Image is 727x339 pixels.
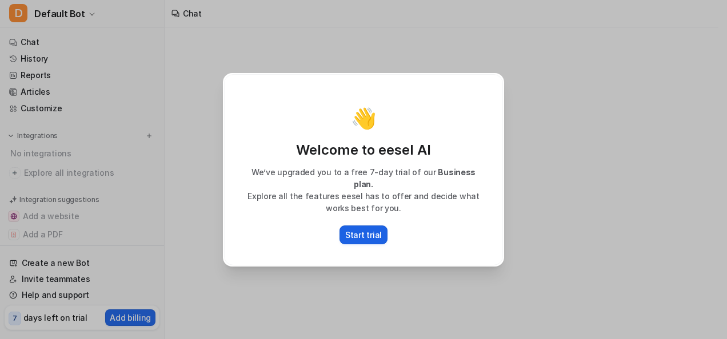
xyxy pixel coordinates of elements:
p: Welcome to eesel AI [236,141,491,159]
p: We’ve upgraded you to a free 7-day trial of our [236,166,491,190]
button: Start trial [339,225,388,244]
p: 👋 [351,107,377,130]
p: Start trial [345,229,382,241]
p: Explore all the features eesel has to offer and decide what works best for you. [236,190,491,214]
